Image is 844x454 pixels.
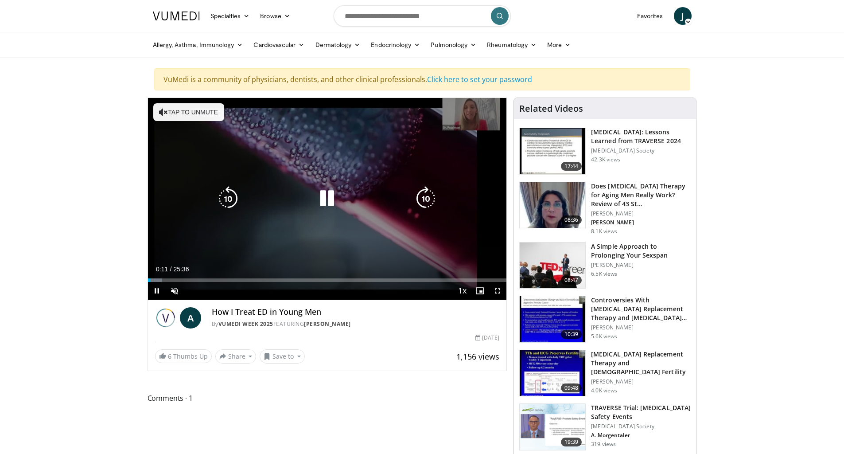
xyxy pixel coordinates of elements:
[453,282,471,300] button: Playback Rate
[148,278,507,282] div: Progress Bar
[674,7,692,25] a: J
[591,228,617,235] p: 8.1K views
[542,36,576,54] a: More
[425,36,482,54] a: Pulmonology
[520,404,585,450] img: 9812f22f-d817-4923-ae6c-a42f6b8f1c21.png.150x105_q85_crop-smart_upscale.png
[591,387,617,394] p: 4.0K views
[489,282,506,300] button: Fullscreen
[591,378,691,385] p: [PERSON_NAME]
[591,333,617,340] p: 5.6K views
[591,210,691,217] p: [PERSON_NAME]
[591,296,691,322] h3: Controversies With [MEDICAL_DATA] Replacement Therapy and [MEDICAL_DATA] Can…
[632,7,669,25] a: Favorites
[561,162,582,171] span: 17:44
[591,423,691,430] p: [MEDICAL_DATA] Society
[170,266,172,273] span: /
[166,282,183,300] button: Unmute
[519,242,691,289] a: 08:47 A Simple Approach to Prolonging Your Sexspan [PERSON_NAME] 6.5K views
[148,282,166,300] button: Pause
[153,103,224,121] button: Tap to unmute
[591,156,620,163] p: 42.3K views
[248,36,310,54] a: Cardiovascular
[520,296,585,342] img: 418933e4-fe1c-4c2e-be56-3ce3ec8efa3b.150x105_q85_crop-smart_upscale.jpg
[475,334,499,342] div: [DATE]
[154,68,690,90] div: VuMedi is a community of physicians, dentists, and other clinical professionals.
[520,350,585,396] img: 58e29ddd-d015-4cd9-bf96-f28e303b730c.150x105_q85_crop-smart_upscale.jpg
[212,307,500,317] h4: How I Treat ED in Young Men
[591,350,691,376] h3: [MEDICAL_DATA] Replacement Therapy and [DEMOGRAPHIC_DATA] Fertility
[591,182,691,208] h3: Does [MEDICAL_DATA] Therapy for Aging Men Really Work? Review of 43 St…
[255,7,296,25] a: Browse
[310,36,366,54] a: Dermatology
[520,128,585,174] img: 1317c62a-2f0d-4360-bee0-b1bff80fed3c.150x105_q85_crop-smart_upscale.jpg
[591,219,691,226] p: [PERSON_NAME]
[520,243,585,289] img: c4bd4661-e278-4c34-863c-57c104f39734.150x105_q85_crop-smart_upscale.jpg
[519,350,691,397] a: 09:48 [MEDICAL_DATA] Replacement Therapy and [DEMOGRAPHIC_DATA] Fertility [PERSON_NAME] 4.0K views
[215,349,257,364] button: Share
[520,182,585,228] img: 4d4bce34-7cbb-4531-8d0c-5308a71d9d6c.150x105_q85_crop-smart_upscale.jpg
[561,215,582,224] span: 08:36
[155,307,176,329] img: Vumedi Week 2025
[591,128,691,145] h3: [MEDICAL_DATA]: Lessons Learned from TRAVERSE 2024
[591,262,691,269] p: [PERSON_NAME]
[156,266,168,273] span: 0:11
[366,36,425,54] a: Endocrinology
[561,438,582,446] span: 19:39
[153,12,200,20] img: VuMedi Logo
[591,147,691,154] p: [MEDICAL_DATA] Society
[456,351,499,362] span: 1,156 views
[482,36,542,54] a: Rheumatology
[155,349,212,363] a: 6 Thumbs Up
[591,270,617,278] p: 6.5K views
[519,182,691,235] a: 08:36 Does [MEDICAL_DATA] Therapy for Aging Men Really Work? Review of 43 St… [PERSON_NAME] [PERS...
[260,349,305,364] button: Save to
[519,103,583,114] h4: Related Videos
[148,36,249,54] a: Allergy, Asthma, Immunology
[591,242,691,260] h3: A Simple Approach to Prolonging Your Sexspan
[334,5,511,27] input: Search topics, interventions
[591,403,691,421] h3: TRAVERSE Trial: [MEDICAL_DATA] Safety Events
[591,324,691,331] p: [PERSON_NAME]
[591,432,691,439] p: A. Morgentaler
[304,320,351,328] a: [PERSON_NAME]
[168,352,171,360] span: 6
[561,330,582,339] span: 10:39
[519,403,691,450] a: 19:39 TRAVERSE Trial: [MEDICAL_DATA] Safety Events [MEDICAL_DATA] Society A. Morgentaler 319 views
[519,296,691,343] a: 10:39 Controversies With [MEDICAL_DATA] Replacement Therapy and [MEDICAL_DATA] Can… [PERSON_NAME]...
[561,384,582,392] span: 09:48
[519,128,691,175] a: 17:44 [MEDICAL_DATA]: Lessons Learned from TRAVERSE 2024 [MEDICAL_DATA] Society 42.3K views
[205,7,255,25] a: Specialties
[212,320,500,328] div: By FEATURING
[218,320,273,328] a: Vumedi Week 2025
[148,98,507,300] video-js: Video Player
[427,74,532,84] a: Click here to set your password
[180,307,201,329] a: A
[471,282,489,300] button: Enable picture-in-picture mode
[173,266,189,273] span: 25:36
[148,392,507,404] span: Comments 1
[561,276,582,285] span: 08:47
[591,441,616,448] p: 319 views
